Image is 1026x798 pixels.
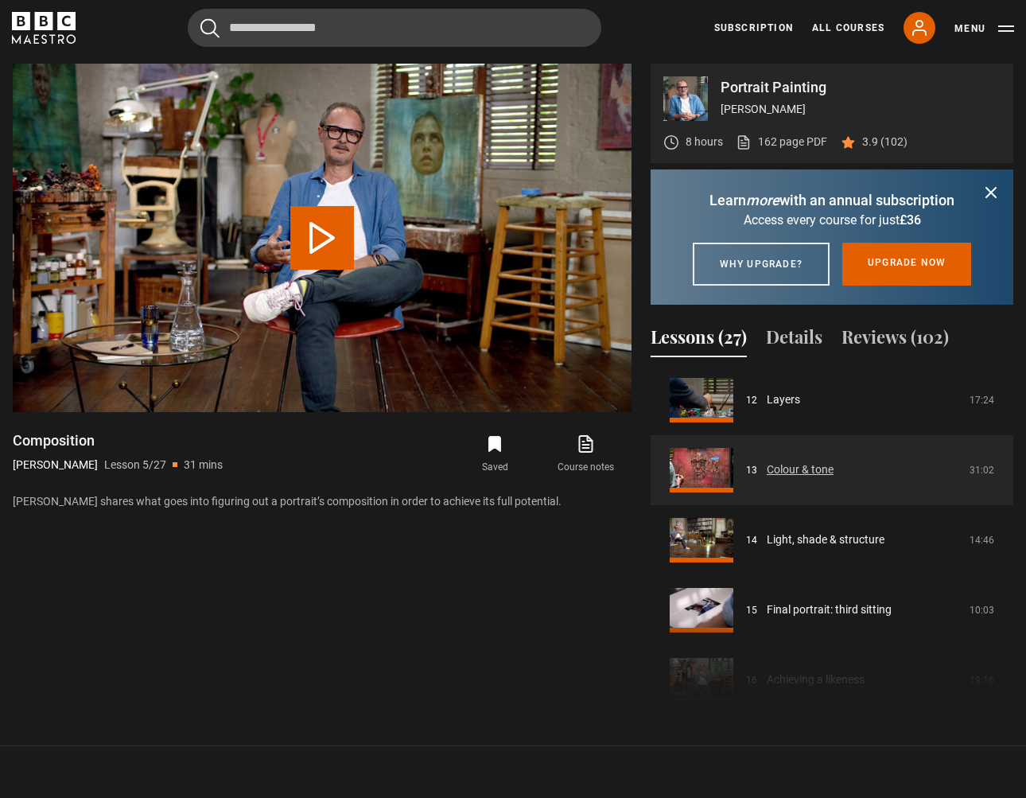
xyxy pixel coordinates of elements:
p: Portrait Painting [721,80,1001,95]
button: Lessons (27) [651,324,747,357]
p: 8 hours [686,134,723,150]
button: Toggle navigation [954,21,1014,37]
a: Upgrade now [842,243,971,286]
a: Subscription [714,21,793,35]
a: Course notes [541,431,632,477]
a: Layers [767,391,800,408]
p: Learn with an annual subscription [670,189,994,211]
h1: Composition [13,431,223,450]
p: [PERSON_NAME] [13,457,98,473]
p: [PERSON_NAME] shares what goes into figuring out a portrait’s composition in order to achieve its... [13,493,632,510]
p: 3.9 (102) [862,134,907,150]
p: [PERSON_NAME] [721,101,1001,118]
svg: BBC Maestro [12,12,76,44]
button: Saved [449,431,540,477]
a: All Courses [812,21,884,35]
a: Colour & tone [767,461,834,478]
button: Play Lesson Composition [290,206,354,270]
p: Access every course for just [670,211,994,230]
a: Final portrait: third sitting [767,601,892,618]
a: 162 page PDF [736,134,827,150]
button: Details [766,324,822,357]
input: Search [188,9,601,47]
p: Lesson 5/27 [104,457,166,473]
video-js: Video Player [13,64,632,412]
p: 31 mins [184,457,223,473]
i: more [746,192,779,208]
button: Reviews (102) [841,324,949,357]
span: £36 [900,212,921,228]
a: Light, shade & structure [767,531,884,548]
a: Why upgrade? [693,243,830,286]
button: Submit the search query [200,18,220,38]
